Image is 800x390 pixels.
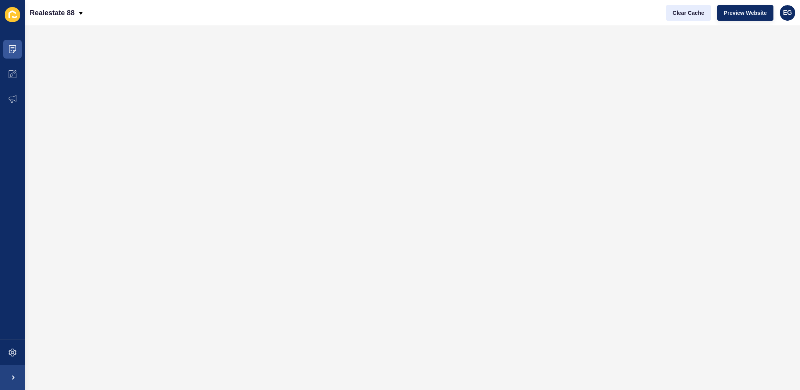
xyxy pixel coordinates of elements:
button: Preview Website [717,5,773,21]
span: Clear Cache [673,9,704,17]
span: Preview Website [724,9,767,17]
button: Clear Cache [666,5,711,21]
span: EG [783,9,792,17]
p: Realestate 88 [30,3,75,23]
